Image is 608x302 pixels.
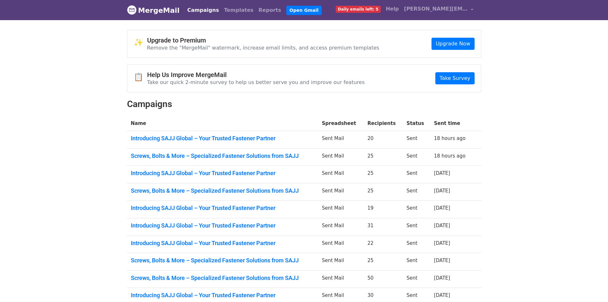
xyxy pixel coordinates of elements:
[364,218,403,236] td: 31
[434,223,450,228] a: [DATE]
[131,292,314,299] a: Introducing SAJJ Global – Your Trusted Fastener Partner
[318,218,364,236] td: Sent Mail
[134,73,147,82] span: 📋
[131,187,314,194] a: Screws, Bolts & More – Specialized Fastener Solutions from SAJJ
[256,4,284,17] a: Reports
[127,99,481,110] h2: Campaigns
[403,148,430,166] td: Sent
[131,170,314,177] a: Introducing SAJJ Global – Your Trusted Fastener Partner
[364,166,403,183] td: 25
[434,258,450,263] a: [DATE]
[434,136,466,141] a: 18 hours ago
[147,36,379,44] h4: Upgrade to Premium
[383,3,402,15] a: Help
[131,135,314,142] a: Introducing SAJJ Global – Your Trusted Fastener Partner
[131,152,314,159] a: Screws, Bolts & More – Specialized Fastener Solutions from SAJJ
[402,3,476,18] a: [PERSON_NAME][EMAIL_ADDRESS][DOMAIN_NAME]
[403,270,430,288] td: Sent
[127,4,180,17] a: MergeMail
[434,170,450,176] a: [DATE]
[318,253,364,271] td: Sent Mail
[131,222,314,229] a: Introducing SAJJ Global – Your Trusted Fastener Partner
[185,4,221,17] a: Campaigns
[318,131,364,149] td: Sent Mail
[403,201,430,218] td: Sent
[434,188,450,194] a: [DATE]
[435,72,474,84] a: Take Survey
[364,148,403,166] td: 25
[432,38,474,50] a: Upgrade Now
[434,153,466,159] a: 18 hours ago
[286,6,322,15] a: Open Gmail
[318,116,364,131] th: Spreadsheet
[403,218,430,236] td: Sent
[127,116,318,131] th: Name
[434,275,450,281] a: [DATE]
[434,292,450,298] a: [DATE]
[131,257,314,264] a: Screws, Bolts & More – Specialized Fastener Solutions from SAJJ
[364,201,403,218] td: 19
[147,79,365,86] p: Take our quick 2-minute survey to help us better serve you and improve our features
[333,3,383,15] a: Daily emails left: 5
[318,148,364,166] td: Sent Mail
[318,201,364,218] td: Sent Mail
[403,253,430,271] td: Sent
[147,44,379,51] p: Remove the "MergeMail" watermark, increase email limits, and access premium templates
[403,166,430,183] td: Sent
[364,253,403,271] td: 25
[221,4,256,17] a: Templates
[131,275,314,282] a: Screws, Bolts & More – Specialized Fastener Solutions from SAJJ
[318,236,364,253] td: Sent Mail
[147,71,365,79] h4: Help Us Improve MergeMail
[134,38,147,47] span: ✨
[336,6,381,13] span: Daily emails left: 5
[318,166,364,183] td: Sent Mail
[403,183,430,201] td: Sent
[430,116,473,131] th: Sent time
[364,236,403,253] td: 22
[364,270,403,288] td: 50
[434,205,450,211] a: [DATE]
[127,5,137,15] img: MergeMail logo
[318,270,364,288] td: Sent Mail
[318,183,364,201] td: Sent Mail
[403,116,430,131] th: Status
[364,131,403,149] td: 20
[131,240,314,247] a: Introducing SAJJ Global – Your Trusted Fastener Partner
[403,236,430,253] td: Sent
[364,183,403,201] td: 25
[404,5,468,13] span: [PERSON_NAME][EMAIL_ADDRESS][DOMAIN_NAME]
[434,240,450,246] a: [DATE]
[403,131,430,149] td: Sent
[131,205,314,212] a: Introducing SAJJ Global – Your Trusted Fastener Partner
[364,116,403,131] th: Recipients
